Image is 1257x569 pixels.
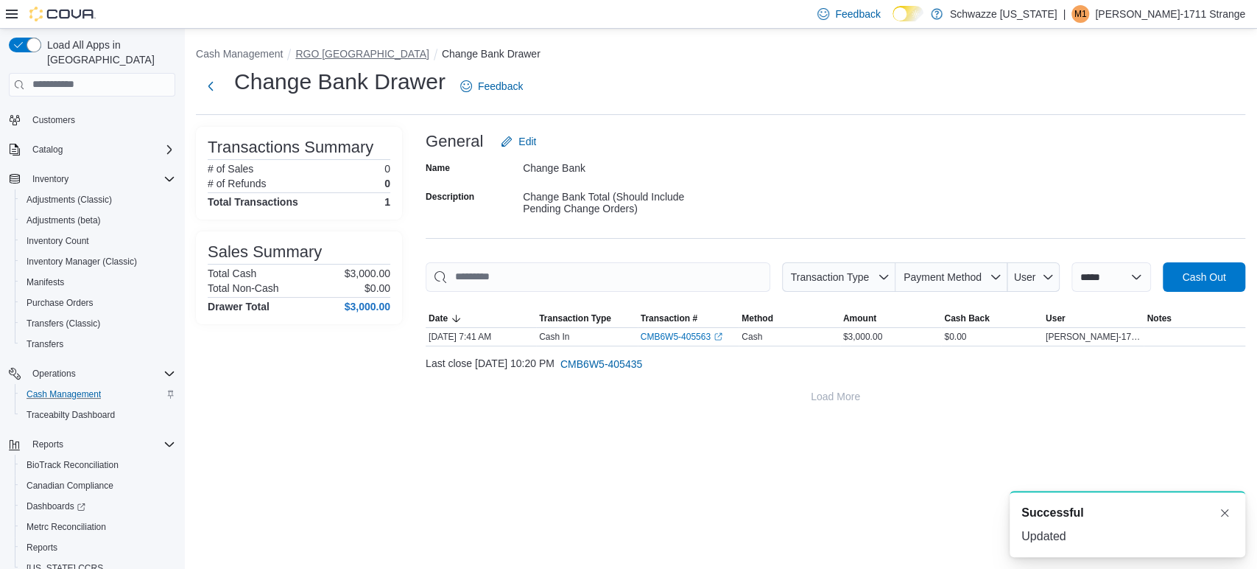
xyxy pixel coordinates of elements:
button: RGO [GEOGRAPHIC_DATA] [295,48,429,60]
span: BioTrack Reconciliation [21,456,175,474]
button: Metrc Reconciliation [15,517,181,537]
span: Customers [27,111,175,129]
button: Edit [495,127,542,156]
button: Inventory Manager (Classic) [15,251,181,272]
span: Adjustments (Classic) [21,191,175,209]
button: Canadian Compliance [15,475,181,496]
a: Transfers (Classic) [21,315,106,332]
span: Transfers (Classic) [27,318,100,329]
a: Dashboards [15,496,181,517]
span: Inventory Count [21,232,175,250]
label: Name [426,162,450,174]
a: Metrc Reconciliation [21,518,112,536]
span: Date [429,313,448,324]
h6: # of Refunds [208,178,266,189]
button: Catalog [27,141,68,158]
button: Traceabilty Dashboard [15,405,181,425]
a: Traceabilty Dashboard [21,406,121,424]
div: Notification [1021,504,1233,522]
span: Reports [27,542,57,554]
h6: Total Cash [208,268,256,279]
h4: 1 [384,196,390,208]
button: Amount [840,310,942,327]
span: Payment Method [904,271,982,283]
button: Payment Method [895,262,1007,292]
span: Inventory Count [27,235,89,247]
a: BioTrack Reconciliation [21,456,124,474]
span: Dashboards [27,500,85,512]
span: [PERSON_NAME]-1711 Strange [1046,331,1141,343]
button: Adjustments (beta) [15,210,181,231]
p: 0 [384,163,390,175]
span: Edit [518,134,536,149]
span: BioTrack Reconciliation [27,459,119,471]
span: Dashboards [21,498,175,515]
span: Reports [27,436,175,453]
a: Canadian Compliance [21,477,119,495]
span: Traceabilty Dashboard [27,409,115,421]
button: Operations [27,365,82,383]
button: Change Bank Drawer [442,48,541,60]
p: Cash In [539,331,569,343]
h3: General [426,133,483,150]
button: Transfers (Classic) [15,313,181,334]
span: Cash Back [944,313,989,324]
span: Purchase Orders [27,297,94,309]
a: Inventory Manager (Classic) [21,253,143,270]
button: User [1043,310,1144,327]
button: Operations [3,363,181,384]
span: Cash Management [27,388,101,400]
span: Transaction # [641,313,697,324]
button: Inventory Count [15,231,181,251]
nav: An example of EuiBreadcrumbs [196,46,1245,64]
svg: External link [714,332,722,341]
span: Adjustments (beta) [21,212,175,229]
button: Manifests [15,272,181,293]
a: Customers [27,111,81,129]
span: Load More [811,389,860,404]
button: Load More [426,382,1245,411]
span: Metrc Reconciliation [21,518,175,536]
span: Reports [32,439,63,450]
button: Method [739,310,840,327]
a: CMB6W5-405563External link [641,331,722,343]
a: Purchase Orders [21,294,99,312]
button: Reports [27,436,69,453]
h4: Total Transactions [208,196,298,208]
button: Transaction Type [782,262,895,292]
span: Method [742,313,773,324]
a: Feedback [454,71,529,101]
button: Adjustments (Classic) [15,189,181,210]
span: Canadian Compliance [21,477,175,495]
button: Purchase Orders [15,293,181,313]
span: Transfers (Classic) [21,315,175,332]
h3: Transactions Summary [208,139,373,156]
span: Metrc Reconciliation [27,521,106,533]
p: Schwazze [US_STATE] [950,5,1057,23]
p: [PERSON_NAME]-1711 Strange [1095,5,1245,23]
button: Dismiss toast [1216,504,1233,522]
a: Reports [21,539,63,556]
label: Description [426,191,474,203]
span: User [1046,313,1066,324]
span: Transfers [21,335,175,353]
span: Cash Management [21,385,175,403]
a: Adjustments (Classic) [21,191,118,209]
div: Updated [1021,528,1233,545]
input: This is a search bar. As you type, the results lower in the page will automatically filter. [426,262,770,292]
span: Dark Mode [892,21,893,22]
div: [DATE] 7:41 AM [426,328,536,346]
button: Inventory [27,170,74,188]
span: Load All Apps in [GEOGRAPHIC_DATA] [41,38,175,67]
span: Manifests [27,276,64,288]
span: CMB6W5-405435 [560,357,642,371]
span: Successful [1021,504,1083,522]
span: Traceabilty Dashboard [21,406,175,424]
span: Transfers [27,338,63,350]
span: Operations [27,365,175,383]
span: Amount [843,313,876,324]
a: Transfers [21,335,69,353]
button: Catalog [3,139,181,160]
button: Cash Management [15,384,181,405]
span: Inventory Manager (Classic) [27,256,137,268]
